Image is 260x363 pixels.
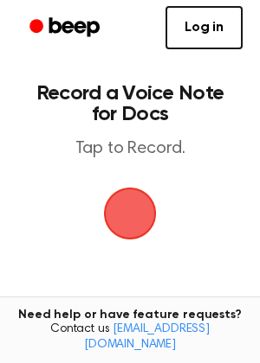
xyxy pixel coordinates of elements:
span: Contact us [10,322,250,353]
p: Tap to Record. [31,138,229,160]
a: Log in [166,6,243,49]
button: Beep Logo [104,188,156,239]
a: Beep [17,11,115,45]
h1: Record a Voice Note for Docs [31,83,229,124]
a: [EMAIL_ADDRESS][DOMAIN_NAME] [84,323,210,351]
